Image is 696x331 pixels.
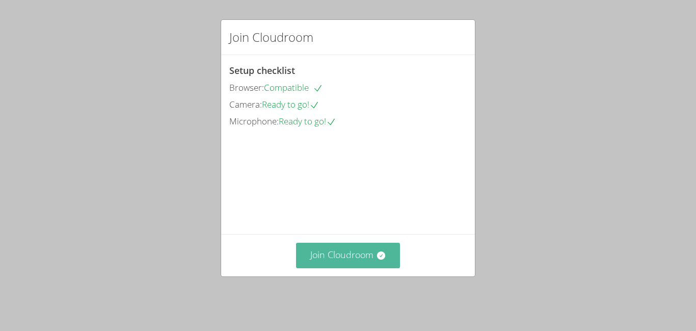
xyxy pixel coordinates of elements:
span: Compatible [264,82,323,93]
h2: Join Cloudroom [229,28,313,46]
button: Join Cloudroom [296,243,400,268]
span: Camera: [229,98,262,110]
span: Microphone: [229,115,279,127]
span: Setup checklist [229,64,295,77]
span: Ready to go! [262,98,319,110]
span: Ready to go! [279,115,336,127]
span: Browser: [229,82,264,93]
